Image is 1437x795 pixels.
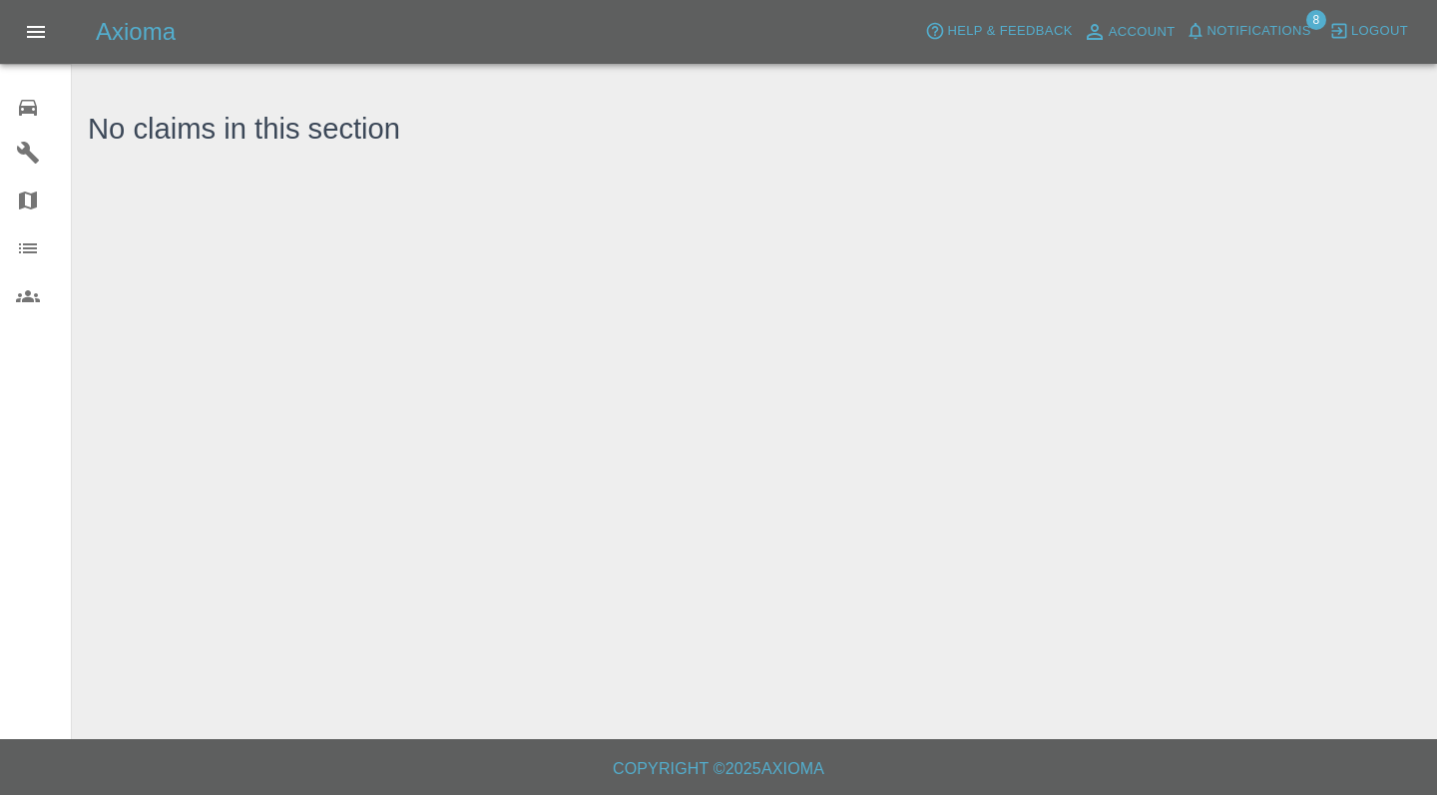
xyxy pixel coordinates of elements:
[1324,16,1413,47] button: Logout
[96,16,176,48] h5: Axioma
[1207,20,1311,43] span: Notifications
[12,8,60,56] button: Open drawer
[1078,16,1181,48] a: Account
[947,20,1072,43] span: Help & Feedback
[920,16,1077,47] button: Help & Feedback
[16,755,1421,783] h6: Copyright © 2025 Axioma
[1181,16,1316,47] button: Notifications
[1351,20,1408,43] span: Logout
[1306,10,1326,30] span: 8
[1109,21,1176,44] span: Account
[88,108,400,152] h3: No claims in this section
